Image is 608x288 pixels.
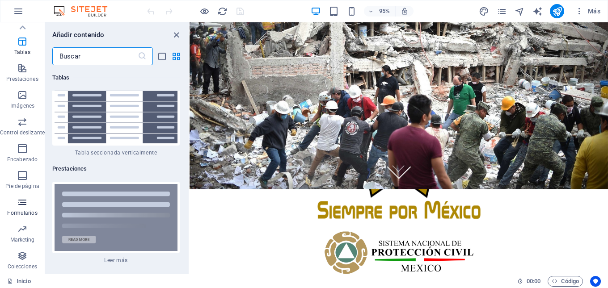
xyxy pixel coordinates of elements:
[548,276,583,287] button: Código
[550,4,564,18] button: publish
[7,156,38,163] p: Encabezado
[52,149,180,156] span: Tabla seccionada verticalmente
[8,263,37,270] p: Colecciones
[6,75,38,83] p: Prestaciones
[55,83,177,143] img: table-vertically-striped.svg
[52,257,180,264] span: Leer más
[514,6,525,17] button: navigator
[52,163,180,174] h6: Prestaciones
[590,276,601,287] button: Usercentrics
[533,278,534,284] span: :
[171,51,182,62] button: grid-view
[52,72,180,83] h6: Tablas
[517,276,541,287] h6: Tiempo de la sesión
[364,6,396,17] button: 95%
[171,29,182,40] button: close panel
[52,29,104,40] h6: Añadir contenido
[7,209,37,217] p: Formularios
[497,6,507,17] i: Páginas (Ctrl+Alt+S)
[217,6,228,17] button: reload
[52,182,180,264] div: Leer más
[552,276,579,287] span: Código
[571,4,604,18] button: Más
[401,7,409,15] i: Al redimensionar, ajustar el nivel de zoom automáticamente para ajustarse al dispositivo elegido.
[10,236,35,243] p: Marketing
[377,6,392,17] h6: 95%
[527,276,540,287] span: 00 00
[217,6,228,17] i: Volver a cargar página
[199,6,210,17] button: Haz clic para salir del modo de previsualización y seguir editando
[52,47,138,65] input: Buscar
[14,49,31,56] p: Tablas
[515,6,525,17] i: Navegador
[478,6,489,17] button: design
[55,184,177,251] img: Read_More_Thumbnail.svg
[156,51,167,62] button: list-view
[479,6,489,17] i: Diseño (Ctrl+Alt+Y)
[52,81,180,156] div: Tabla seccionada verticalmente
[496,6,507,17] button: pages
[10,102,34,109] p: Imágenes
[532,6,543,17] i: AI Writer
[575,7,600,16] span: Más
[532,6,543,17] button: text_generator
[7,276,31,287] a: Haz clic para cancelar la selección y doble clic para abrir páginas
[552,6,562,17] i: Publicar
[51,6,118,17] img: Editor Logo
[5,183,39,190] p: Pie de página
